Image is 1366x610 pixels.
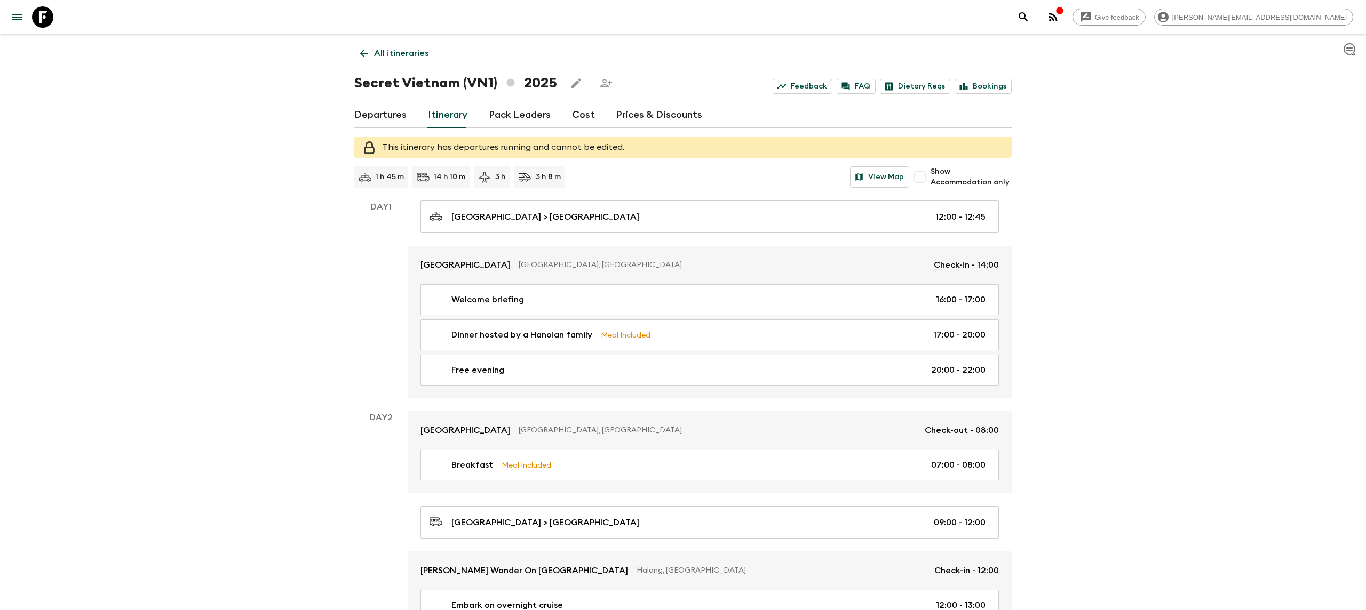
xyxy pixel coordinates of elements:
[519,260,925,270] p: [GEOGRAPHIC_DATA], [GEOGRAPHIC_DATA]
[616,102,702,128] a: Prices & Discounts
[936,293,986,306] p: 16:00 - 17:00
[502,459,551,471] p: Meal Included
[420,284,999,315] a: Welcome briefing16:00 - 17:00
[931,364,986,376] p: 20:00 - 22:00
[934,564,999,577] p: Check-in - 12:00
[6,6,28,28] button: menu
[451,516,639,529] p: [GEOGRAPHIC_DATA] > [GEOGRAPHIC_DATA]
[955,79,1012,94] a: Bookings
[1013,6,1034,28] button: search adventures
[1154,9,1353,26] div: [PERSON_NAME][EMAIL_ADDRESS][DOMAIN_NAME]
[408,411,1012,450] a: [GEOGRAPHIC_DATA][GEOGRAPHIC_DATA], [GEOGRAPHIC_DATA]Check-out - 08:00
[595,73,617,94] span: Share this itinerary
[850,166,909,188] button: View Map
[925,424,999,437] p: Check-out - 08:00
[376,172,404,182] p: 1 h 45 m
[420,200,999,233] a: [GEOGRAPHIC_DATA] > [GEOGRAPHIC_DATA]12:00 - 12:45
[451,211,639,223] p: [GEOGRAPHIC_DATA] > [GEOGRAPHIC_DATA]
[354,102,407,128] a: Departures
[420,450,999,480] a: BreakfastMeal Included07:00 - 08:00
[408,551,1012,590] a: [PERSON_NAME] Wonder On [GEOGRAPHIC_DATA]Halong, [GEOGRAPHIC_DATA]Check-in - 12:00
[933,328,986,341] p: 17:00 - 20:00
[420,424,510,437] p: [GEOGRAPHIC_DATA]
[451,328,592,341] p: Dinner hosted by a Hanoian family
[354,73,557,94] h1: Secret Vietnam (VN1) 2025
[382,143,624,151] span: This itinerary has departures running and cannot be edited.
[354,200,408,213] p: Day 1
[934,259,999,271] p: Check-in - 14:00
[880,79,950,94] a: Dietary Reqs
[934,516,986,529] p: 09:00 - 12:00
[420,564,628,577] p: [PERSON_NAME] Wonder On [GEOGRAPHIC_DATA]
[637,565,926,576] p: Halong, [GEOGRAPHIC_DATA]
[519,425,916,436] p: [GEOGRAPHIC_DATA], [GEOGRAPHIC_DATA]
[420,319,999,350] a: Dinner hosted by a Hanoian familyMeal Included17:00 - 20:00
[451,459,493,471] p: Breakfast
[408,246,1012,284] a: [GEOGRAPHIC_DATA][GEOGRAPHIC_DATA], [GEOGRAPHIC_DATA]Check-in - 14:00
[1089,13,1145,21] span: Give feedback
[1073,9,1146,26] a: Give feedback
[451,293,524,306] p: Welcome briefing
[451,364,504,376] p: Free evening
[1166,13,1353,21] span: [PERSON_NAME][EMAIL_ADDRESS][DOMAIN_NAME]
[837,79,876,94] a: FAQ
[536,172,561,182] p: 3 h 8 m
[931,166,1012,188] span: Show Accommodation only
[374,47,428,60] p: All itineraries
[420,506,999,539] a: [GEOGRAPHIC_DATA] > [GEOGRAPHIC_DATA]09:00 - 12:00
[428,102,467,128] a: Itinerary
[601,329,650,341] p: Meal Included
[354,411,408,424] p: Day 2
[420,259,510,271] p: [GEOGRAPHIC_DATA]
[572,102,595,128] a: Cost
[566,73,587,94] button: Edit this itinerary
[420,355,999,386] a: Free evening20:00 - 22:00
[773,79,832,94] a: Feedback
[434,172,465,182] p: 14 h 10 m
[489,102,551,128] a: Pack Leaders
[931,459,986,471] p: 07:00 - 08:00
[354,43,434,64] a: All itineraries
[495,172,506,182] p: 3 h
[935,211,986,223] p: 12:00 - 12:45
